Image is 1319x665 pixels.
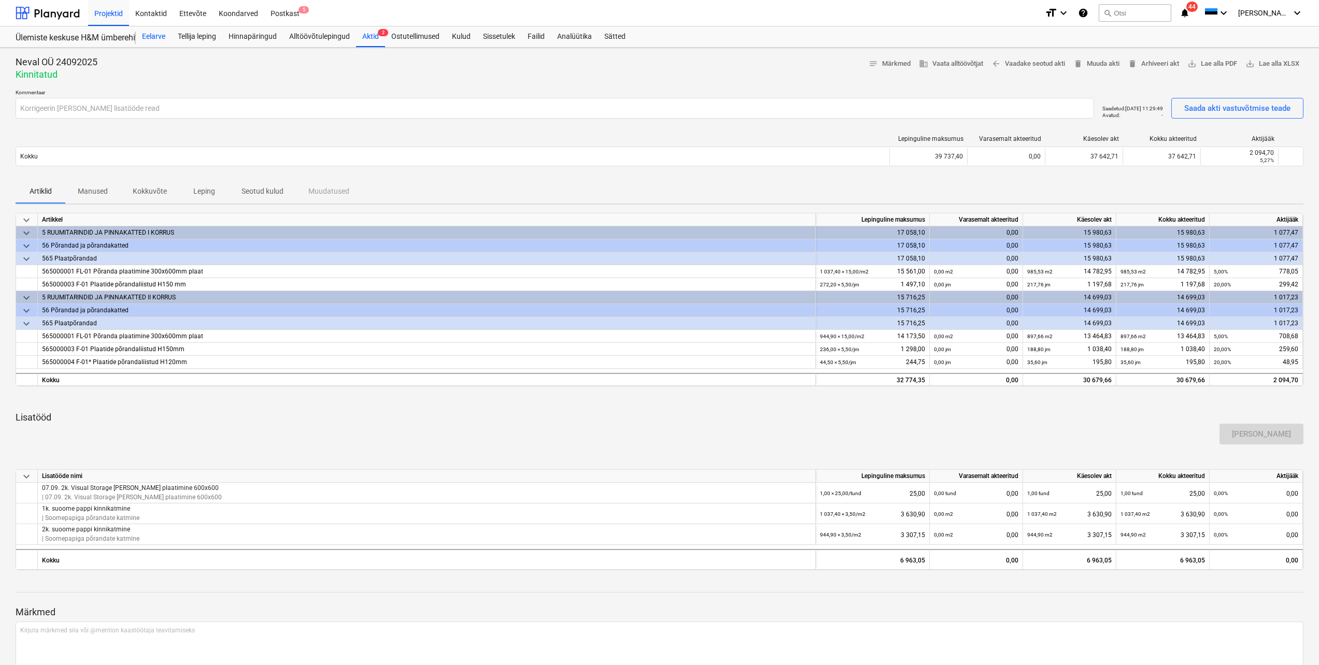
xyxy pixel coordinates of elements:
[820,356,925,369] div: 244,75
[1128,59,1137,68] span: delete
[1123,148,1200,165] div: 37 642,71
[1121,490,1143,496] small: 1,00 tund
[919,58,983,70] span: Vaata alltöövõtjat
[1121,356,1205,369] div: 195,80
[820,359,856,365] small: 44,50 × 5,50 / jm
[1121,503,1205,525] div: 3 630,90
[820,346,859,352] small: 236,00 × 5,50 / jm
[820,490,861,496] small: 1,00 × 25,00 / tund
[816,470,930,483] div: Lepinguline maksumus
[869,59,878,68] span: notes
[1102,105,1125,112] p: Saadetud :
[930,252,1023,265] div: 0,00
[1121,269,1146,274] small: 985,53 m2
[934,359,951,365] small: 0,00 jm
[356,26,385,47] a: Aktid2
[477,26,521,47] div: Sissetulek
[1205,135,1274,142] div: Aktijääk
[38,213,816,226] div: Artikkel
[987,56,1069,72] button: Vaadake seotud akti
[1102,112,1120,119] p: Avatud :
[1073,59,1083,68] span: delete
[1116,317,1210,330] div: 14 699,03
[1073,58,1119,70] span: Muuda akti
[1027,334,1053,339] small: 897,66 m2
[1210,226,1303,239] div: 1 077,47
[934,278,1018,291] div: 0,00
[1023,226,1116,239] div: 15 980,63
[934,503,1018,525] div: 0,00
[1027,330,1112,343] div: 13 464,83
[551,26,598,47] a: Analüütika
[38,470,816,483] div: Lisatööde nimi
[1027,532,1053,538] small: 944,90 m2
[1045,148,1123,165] div: 37 642,71
[16,606,1303,618] p: Märkmed
[1187,58,1237,70] span: Lae alla PDF
[1214,265,1298,278] div: 778,05
[38,549,816,570] div: Kokku
[1210,213,1303,226] div: Aktijääk
[521,26,551,47] div: Failid
[20,152,38,161] p: Kokku
[1214,278,1298,291] div: 299,42
[1023,291,1116,304] div: 14 699,03
[1121,483,1205,504] div: 25,00
[192,186,217,197] p: Leping
[299,6,309,13] span: 5
[1103,9,1112,17] span: search
[1121,359,1141,365] small: 35,60 jm
[78,186,108,197] p: Manused
[1214,483,1298,504] div: 0,00
[598,26,632,47] a: Sätted
[20,317,33,330] span: keyboard_arrow_down
[20,470,33,483] span: keyboard_arrow_down
[1210,470,1303,483] div: Aktijääk
[1214,346,1231,352] small: 20,00%
[1121,524,1205,545] div: 3 307,15
[1027,343,1112,356] div: 1 038,40
[42,356,811,369] div: 565000004 F-01* Plaatide põrandaliistud H120mm
[42,278,811,291] div: 565000003 F-01 Plaatide põrandaliistud H150 mm
[934,334,953,339] small: 0,00 m2
[42,304,811,317] div: 56 Põrandad ja põrandakatted
[1023,304,1116,317] div: 14 699,03
[136,26,172,47] div: Eelarve
[1027,483,1112,504] div: 25,00
[42,504,139,513] p: 1k. suoome pappi kinnikatmine
[1023,470,1116,483] div: Käesolev akt
[1116,373,1210,386] div: 30 679,66
[1184,102,1290,115] div: Saada akti vastuvõtmise teade
[356,26,385,47] div: Aktid
[42,252,811,265] div: 565 Plaatpõrandad
[1238,9,1290,17] span: [PERSON_NAME]
[972,135,1041,142] div: Varasemalt akteeritud
[816,291,930,304] div: 15 716,25
[816,213,930,226] div: Lepinguline maksumus
[820,330,925,343] div: 14 173,50
[1214,330,1298,343] div: 708,68
[1210,317,1303,330] div: 1 017,23
[934,374,1018,387] div: 0,00
[16,411,1303,424] p: Lisatööd
[1187,59,1197,68] span: save_alt
[816,252,930,265] div: 17 058,10
[1027,278,1112,291] div: 1 197,68
[1027,356,1112,369] div: 195,80
[1116,239,1210,252] div: 15 980,63
[42,239,811,252] div: 56 Põrandad ja põrandakatted
[1069,56,1124,72] button: Muuda akti
[283,26,356,47] a: Alltöövõtulepingud
[1116,549,1210,570] div: 6 963,05
[42,226,811,239] div: 5 RUUMITARINDID JA PINNAKATTED I KORRUS
[1121,334,1146,339] small: 897,66 m2
[1121,330,1205,343] div: 13 464,83
[820,511,866,517] small: 1 037,40 × 3,50 / m2
[20,240,33,252] span: keyboard_arrow_down
[385,26,446,47] div: Ostutellimused
[1186,2,1198,12] span: 44
[1027,490,1049,496] small: 1,00 tund
[172,26,222,47] div: Tellija leping
[934,356,1018,369] div: 0,00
